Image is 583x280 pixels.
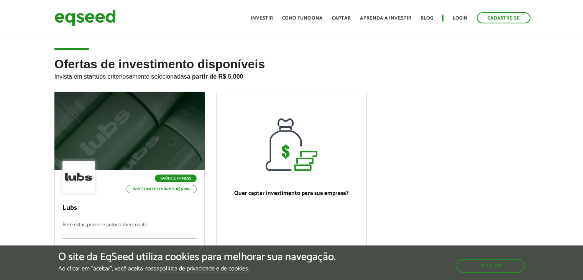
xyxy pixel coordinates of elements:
[477,12,530,23] a: Cadastre-se
[126,185,197,193] p: Investimento mínimo: R$ 5.000
[159,266,248,272] a: política de privacidade e de cookies
[58,251,336,263] h5: O site da EqSeed utiliza cookies para melhorar sua navegação.
[155,175,197,182] p: Saúde e Fitness
[420,16,433,21] a: Blog
[62,204,197,212] p: Lubs
[187,73,243,80] strong: a partir de R$ 5.000
[58,265,336,272] p: Ao clicar em "aceitar", você aceita nossa .
[282,16,323,21] a: Como funciona
[54,58,529,92] h2: Ofertas de investimento disponíveis
[332,16,351,21] a: Captar
[54,8,116,28] img: EqSeed
[360,16,411,21] a: Aprenda a investir
[453,16,468,21] a: Login
[62,222,197,239] p: Bem-estar, prazer e autoconhecimento
[54,71,529,80] p: Invista em startups criteriosamente selecionadas
[251,16,273,21] a: Investir
[224,190,359,197] p: Quer captar investimento para sua empresa?
[457,259,525,273] button: Aceitar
